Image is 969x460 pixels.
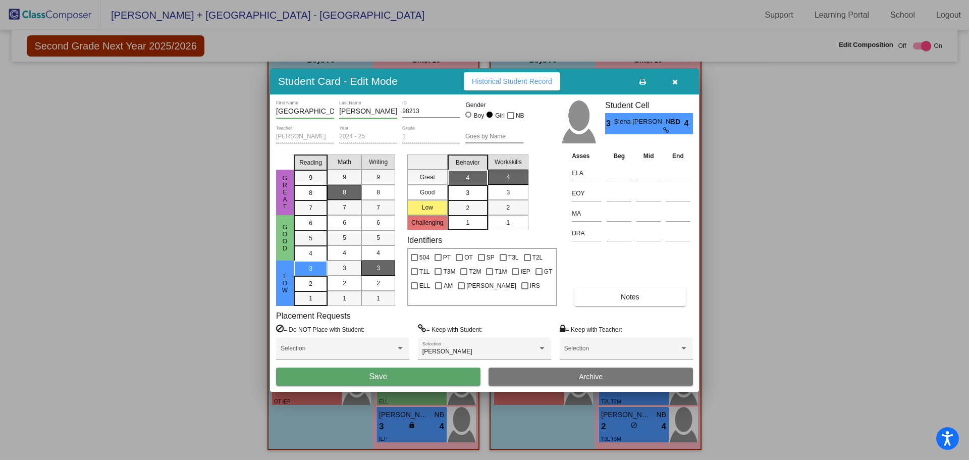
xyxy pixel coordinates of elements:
span: 4 [684,118,693,130]
span: IRS [530,280,540,292]
span: Reading [299,158,322,167]
span: [PERSON_NAME] [466,280,516,292]
span: T2L [532,251,543,264]
span: T3L [508,251,519,264]
span: Siena [PERSON_NAME] [614,117,670,127]
span: 1 [466,218,469,227]
input: grade [402,133,460,140]
span: 5 [343,233,346,242]
span: OT [464,251,473,264]
span: SP [487,251,495,264]
span: Archive [579,373,603,381]
span: 1 [506,218,510,227]
button: Notes [574,288,685,306]
span: IEP [520,266,530,278]
span: 4 [376,248,380,258]
span: GT [544,266,553,278]
span: Great [281,175,290,210]
span: Math [338,158,351,167]
span: 7 [376,203,380,212]
span: Writing [369,158,388,167]
span: Low [281,273,290,294]
span: Historical Student Record [472,77,552,85]
input: assessment [572,166,602,181]
span: 8 [309,188,312,197]
th: Mid [634,150,663,162]
span: AM [444,280,453,292]
span: T1L [419,266,430,278]
span: 9 [343,173,346,182]
label: = Do NOT Place with Student: [276,324,364,334]
span: 5 [376,233,380,242]
span: 6 [343,218,346,227]
input: assessment [572,226,602,241]
span: 4 [309,249,312,258]
th: End [663,150,693,162]
span: 8 [343,188,346,197]
button: Save [276,368,480,386]
span: 7 [309,203,312,213]
button: Archive [489,368,693,386]
label: = Keep with Teacher: [560,324,622,334]
span: ELL [419,280,430,292]
span: 3 [309,264,312,273]
span: 1 [343,294,346,303]
span: 3 [466,188,469,197]
button: Historical Student Record [464,72,560,90]
span: Save [369,372,387,381]
span: Behavior [456,158,479,167]
span: 6 [309,219,312,228]
input: teacher [276,133,334,140]
span: PT [443,251,451,264]
input: goes by name [465,133,523,140]
label: = Keep with Student: [418,324,482,334]
span: 2 [376,279,380,288]
span: 5 [309,234,312,243]
span: T1M [495,266,507,278]
input: year [339,133,397,140]
span: 3 [343,264,346,273]
span: Good [281,224,290,252]
span: 1 [309,294,312,303]
span: 9 [376,173,380,182]
span: NB [516,110,524,122]
span: 9 [309,173,312,182]
h3: Student Card - Edit Mode [278,75,398,87]
span: 4 [466,173,469,182]
span: 3 [605,118,614,130]
span: 3 [506,188,510,197]
input: assessment [572,206,602,221]
span: 4 [506,173,510,182]
span: 2 [343,279,346,288]
th: Asses [569,150,604,162]
span: 2 [309,279,312,288]
span: T3M [443,266,455,278]
div: Girl [495,111,505,120]
input: assessment [572,186,602,201]
span: [PERSON_NAME] [422,348,472,355]
span: 7 [343,203,346,212]
label: Identifiers [407,235,442,245]
label: Placement Requests [276,311,351,321]
div: Boy [473,111,484,120]
span: 2 [506,203,510,212]
span: BD [670,117,684,127]
span: T2M [469,266,481,278]
span: 504 [419,251,429,264]
span: 3 [376,264,380,273]
h3: Student Cell [605,100,693,110]
input: Enter ID [402,108,460,115]
span: 8 [376,188,380,197]
span: Notes [621,293,639,301]
mat-label: Gender [465,100,523,110]
span: 6 [376,218,380,227]
span: 1 [376,294,380,303]
span: 2 [466,203,469,213]
span: Workskills [495,158,522,167]
span: 4 [343,248,346,258]
th: Beg [604,150,634,162]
